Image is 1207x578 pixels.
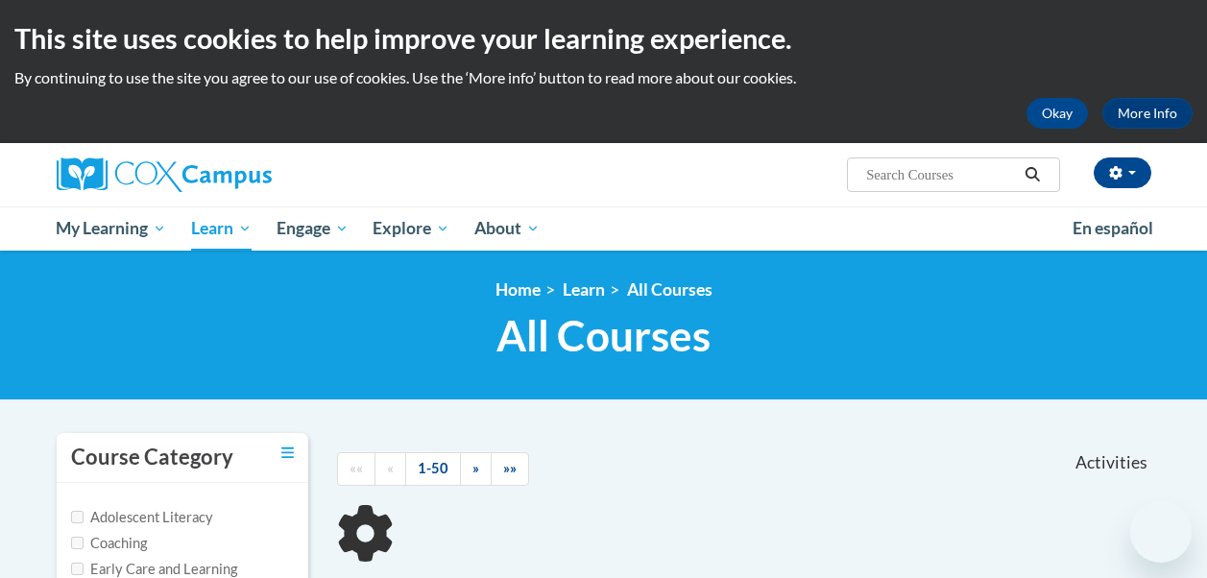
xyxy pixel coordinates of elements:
a: Next [460,452,492,486]
label: Adolescent Literacy [71,507,213,528]
span: En español [1073,218,1153,238]
span: All Courses [496,310,711,361]
a: Home [495,279,541,300]
span: » [472,460,479,476]
span: Learn [191,217,252,240]
input: Checkbox for Options [71,563,84,575]
a: All Courses [627,279,712,300]
h2: This site uses cookies to help improve your learning experience. [14,19,1193,58]
a: End [491,452,529,486]
h3: Course Category [71,443,233,472]
a: Begining [337,452,375,486]
div: Main menu [42,206,1166,251]
a: Engage [264,206,361,251]
a: About [462,206,552,251]
a: 1-50 [405,452,461,486]
span: My Learning [56,217,166,240]
a: Cox Campus [57,157,402,192]
input: Search Courses [864,163,1018,186]
p: By continuing to use the site you agree to our use of cookies. Use the ‘More info’ button to read... [14,67,1193,88]
span: »» [503,460,517,476]
a: Explore [360,206,462,251]
img: Cox Campus [57,157,272,192]
a: More Info [1102,98,1193,129]
iframe: Button to launch messaging window [1130,501,1192,563]
span: Explore [373,217,449,240]
label: Coaching [71,533,147,554]
input: Checkbox for Options [71,511,84,523]
a: Toggle collapse [281,443,294,464]
span: About [474,217,540,240]
span: « [387,460,394,476]
a: Previous [374,452,406,486]
button: Okay [1026,98,1088,129]
a: My Learning [44,206,180,251]
span: Engage [277,217,349,240]
a: En español [1060,208,1166,249]
a: Learn [563,279,605,300]
button: Account Settings [1094,157,1151,188]
button: Search [1018,163,1047,186]
span: «« [350,460,363,476]
input: Checkbox for Options [71,537,84,549]
a: Learn [179,206,264,251]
